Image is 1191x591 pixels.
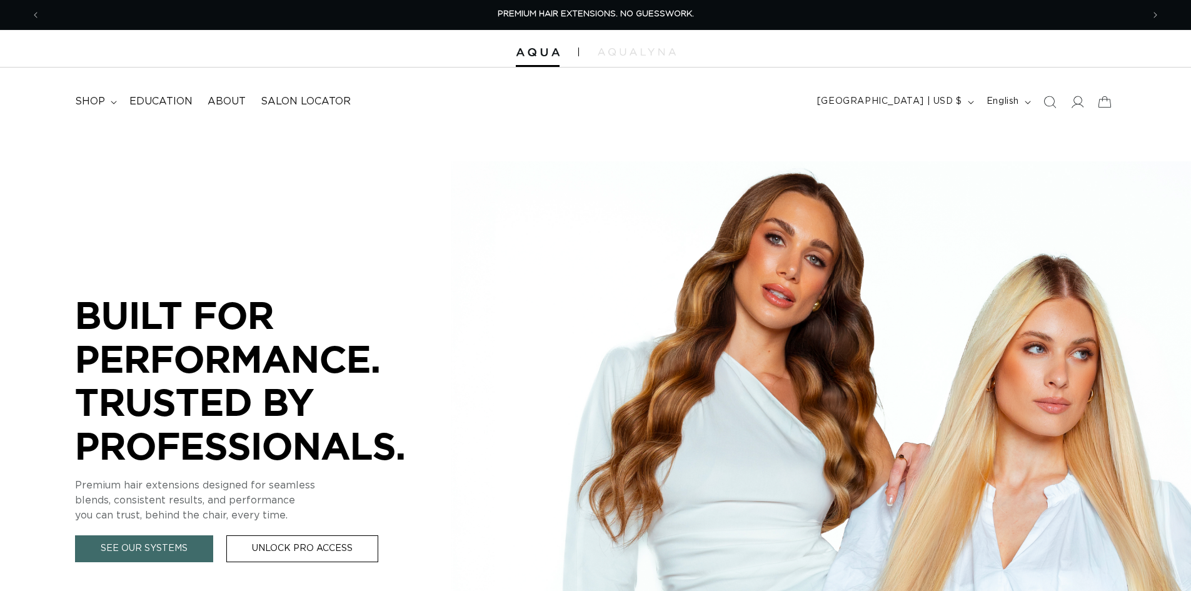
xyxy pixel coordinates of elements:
[22,3,49,27] button: Previous announcement
[516,48,560,57] img: Aqua Hair Extensions
[129,95,193,108] span: Education
[75,95,105,108] span: shop
[253,88,358,116] a: Salon Locator
[987,95,1019,108] span: English
[122,88,200,116] a: Education
[261,95,351,108] span: Salon Locator
[1142,3,1169,27] button: Next announcement
[208,95,246,108] span: About
[200,88,253,116] a: About
[68,88,122,116] summary: shop
[979,90,1036,114] button: English
[75,293,450,467] p: BUILT FOR PERFORMANCE. TRUSTED BY PROFESSIONALS.
[498,10,694,18] span: PREMIUM HAIR EXTENSIONS. NO GUESSWORK.
[226,535,378,562] a: Unlock Pro Access
[1036,88,1063,116] summary: Search
[598,48,676,56] img: aqualyna.com
[75,478,450,523] p: Premium hair extensions designed for seamless blends, consistent results, and performance you can...
[817,95,962,108] span: [GEOGRAPHIC_DATA] | USD $
[810,90,979,114] button: [GEOGRAPHIC_DATA] | USD $
[75,535,213,562] a: See Our Systems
